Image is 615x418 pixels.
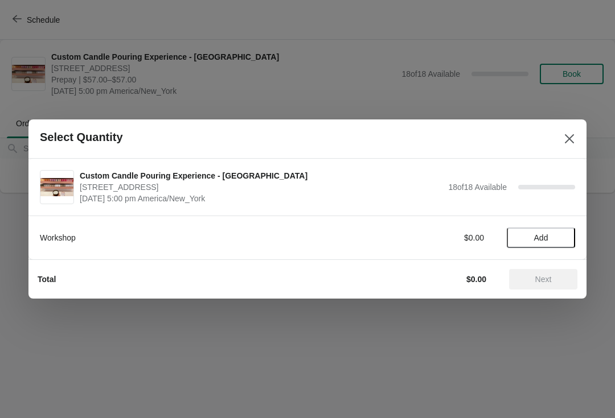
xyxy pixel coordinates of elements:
[448,183,507,192] span: 18 of 18 Available
[80,170,442,181] span: Custom Candle Pouring Experience - [GEOGRAPHIC_DATA]
[40,232,356,243] div: Workshop
[507,227,575,248] button: Add
[38,275,56,284] strong: Total
[379,232,484,243] div: $0.00
[80,193,442,204] span: [DATE] 5:00 pm America/New_York
[559,129,580,149] button: Close
[40,178,73,197] img: Custom Candle Pouring Experience - Fort Lauderdale | 914 East Las Olas Boulevard, Fort Lauderdale...
[40,131,123,144] h2: Select Quantity
[80,181,442,193] span: [STREET_ADDRESS]
[466,275,486,284] strong: $0.00
[534,233,548,242] span: Add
